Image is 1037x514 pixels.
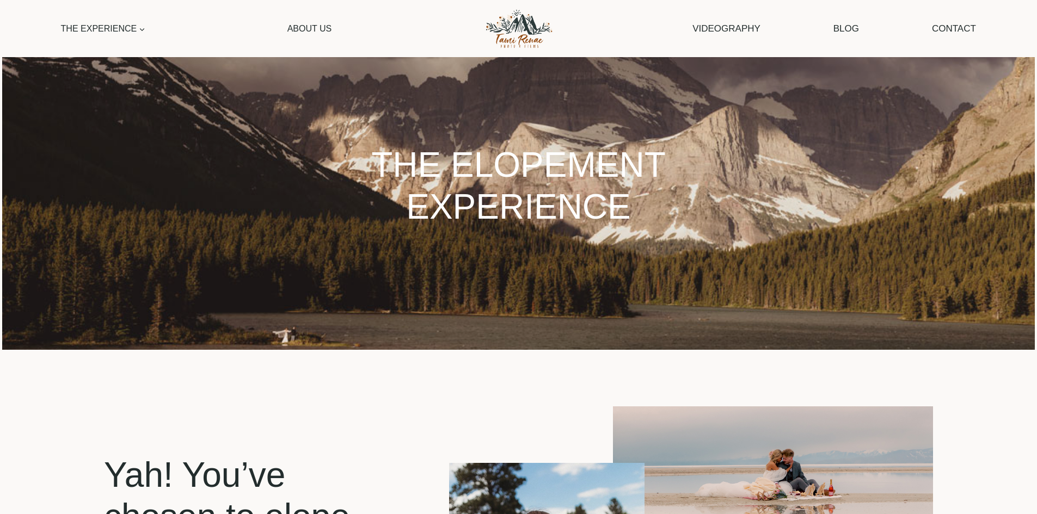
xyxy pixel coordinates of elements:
img: Tami Renae Photo & Films Logo [474,6,563,51]
nav: Secondary [687,15,981,42]
a: The Experience [56,16,151,41]
a: About Us [282,16,337,41]
span: The Experience [61,22,146,36]
h1: THE ELOPEMENT EXPERIENCE [322,144,715,228]
a: Contact [926,15,981,42]
nav: Primary [56,16,337,41]
a: Videography [687,15,766,42]
a: Blog [828,15,865,42]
